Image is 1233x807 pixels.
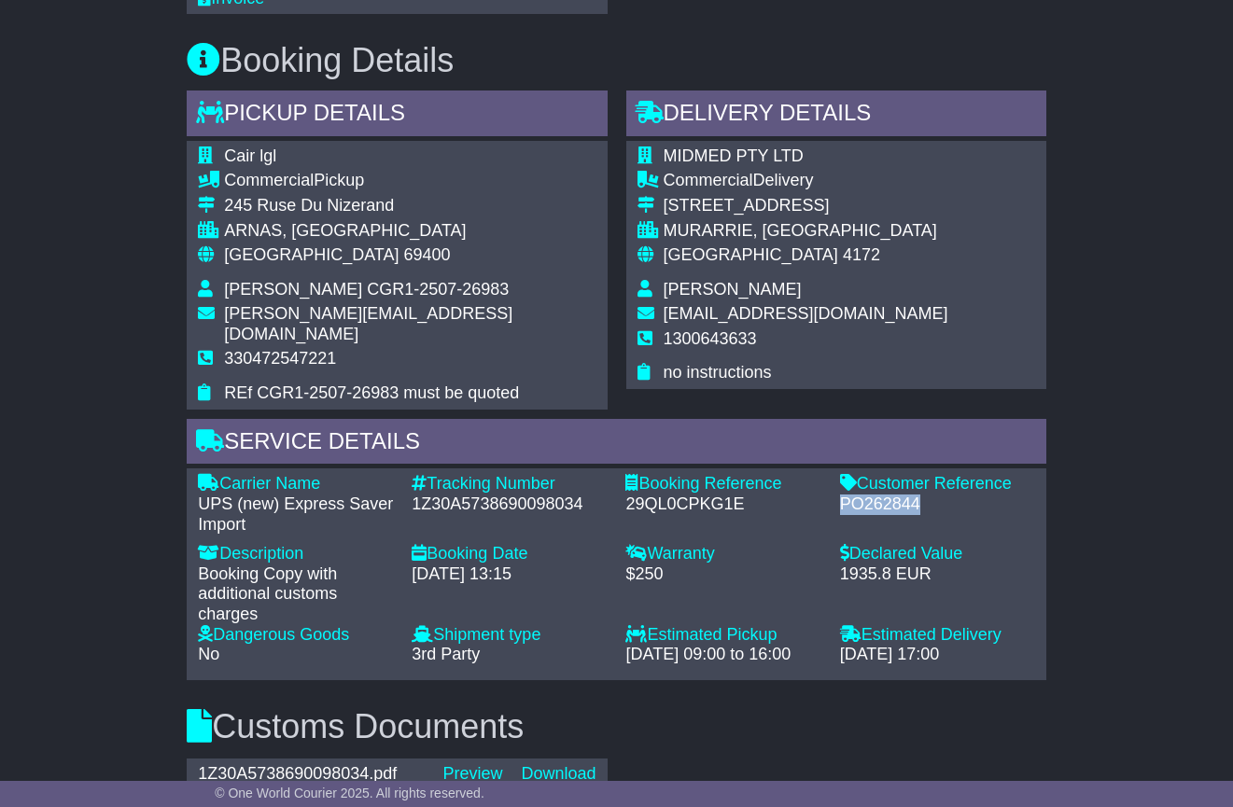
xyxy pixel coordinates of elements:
h3: Booking Details [187,42,1046,79]
span: 69400 [404,245,451,264]
div: $250 [625,564,820,585]
div: Declared Value [840,544,1035,564]
div: Booking Copy with additional customs charges [198,564,393,625]
span: Cair lgl [224,146,276,165]
div: Estimated Pickup [625,625,820,646]
div: PO262844 [840,494,1035,515]
div: Pickup Details [187,90,607,141]
div: UPS (new) Express Saver Import [198,494,393,535]
div: Carrier Name [198,474,393,494]
div: Pickup [224,171,595,191]
span: 4172 [843,245,880,264]
div: Warranty [625,544,820,564]
span: REf CGR1-2507-26983 must be quoted [224,383,519,402]
span: Commercial [664,171,753,189]
div: Description [198,544,393,564]
h3: Customs Documents [187,708,1046,745]
div: Dangerous Goods [198,625,393,646]
span: © One World Courier 2025. All rights reserved. [215,786,484,800]
div: 1935.8 EUR [840,564,1035,585]
span: [GEOGRAPHIC_DATA] [224,245,399,264]
div: 245 Ruse Du Nizerand [224,196,595,216]
div: [DATE] 09:00 to 16:00 [625,645,820,665]
div: Delivery Details [626,90,1046,141]
span: [GEOGRAPHIC_DATA] [664,245,838,264]
div: Service Details [187,419,1046,469]
div: ARNAS, [GEOGRAPHIC_DATA] [224,221,595,242]
a: Preview [442,764,502,783]
span: No [198,645,219,663]
div: Booking Reference [625,474,820,494]
span: [PERSON_NAME][EMAIL_ADDRESS][DOMAIN_NAME] [224,304,512,343]
div: Estimated Delivery [840,625,1035,646]
div: Booking Date [412,544,607,564]
div: 29QL0CPKG1E [625,494,820,515]
div: Shipment type [412,625,607,646]
span: [PERSON_NAME] CGR1-2507-26983 [224,280,509,299]
div: 1Z30A5738690098034.pdf [189,764,433,785]
div: 1Z30A5738690098034 [412,494,607,515]
span: [EMAIL_ADDRESS][DOMAIN_NAME] [664,304,948,323]
span: MIDMED PTY LTD [664,146,804,165]
div: Customer Reference [840,474,1035,494]
span: no instructions [664,363,772,382]
div: [DATE] 13:15 [412,564,607,585]
div: Delivery [664,171,948,191]
div: MURARRIE, [GEOGRAPHIC_DATA] [664,221,948,242]
a: Download [521,764,595,783]
div: [STREET_ADDRESS] [664,196,948,216]
span: 1300643633 [664,329,757,348]
span: [PERSON_NAME] [664,280,802,299]
span: 3rd Party [412,645,480,663]
span: 330472547221 [224,349,336,368]
span: Commercial [224,171,314,189]
div: Tracking Number [412,474,607,494]
div: [DATE] 17:00 [840,645,1035,665]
